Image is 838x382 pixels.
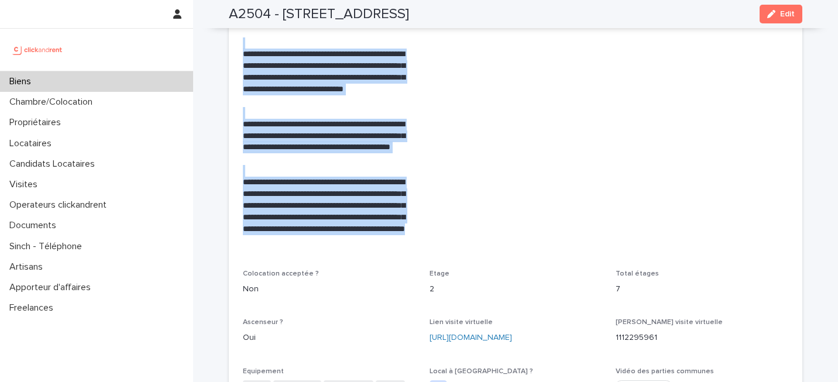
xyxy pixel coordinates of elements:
p: Biens [5,76,40,87]
p: Sinch - Téléphone [5,241,91,252]
p: Candidats Locataires [5,159,104,170]
p: Non [243,283,415,295]
h2: A2504 - [STREET_ADDRESS] [229,6,409,23]
p: Apporteur d'affaires [5,282,100,293]
p: 7 [616,283,788,295]
span: Equipement [243,368,284,375]
p: Artisans [5,261,52,273]
span: Total étages [616,270,659,277]
p: Freelances [5,302,63,314]
p: 1112295961 [616,332,788,344]
p: Visites [5,179,47,190]
p: Oui [243,332,415,344]
span: Etage [430,270,449,277]
p: Chambre/Colocation [5,97,102,108]
span: [PERSON_NAME] visite virtuelle [616,319,723,326]
p: 2 [430,283,602,295]
span: Edit [780,10,795,18]
a: [URL][DOMAIN_NAME] [430,333,512,342]
p: Documents [5,220,66,231]
p: Operateurs clickandrent [5,199,116,211]
p: Locataires [5,138,61,149]
img: UCB0brd3T0yccxBKYDjQ [9,38,66,61]
span: Vidéo des parties communes [616,368,714,375]
p: Propriétaires [5,117,70,128]
button: Edit [760,5,802,23]
span: Lien visite virtuelle [430,319,493,326]
span: Local à [GEOGRAPHIC_DATA] ? [430,368,533,375]
span: Colocation acceptée ? [243,270,319,277]
span: Ascenseur ? [243,319,283,326]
